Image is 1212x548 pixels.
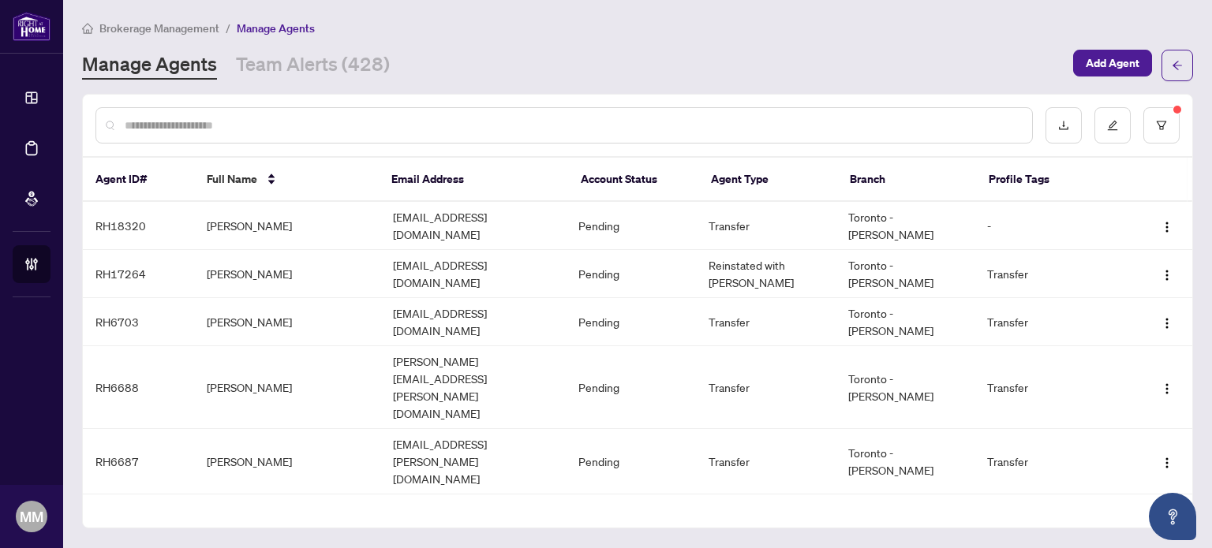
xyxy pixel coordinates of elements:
img: Logo [1161,382,1173,395]
td: [PERSON_NAME] [194,250,380,298]
span: MM [20,505,43,527]
td: Pending [566,250,696,298]
td: [PERSON_NAME] [194,202,380,250]
button: Logo [1154,213,1180,238]
button: filter [1143,107,1180,144]
img: logo [13,12,50,41]
td: Transfer [974,429,1132,494]
td: [EMAIL_ADDRESS][DOMAIN_NAME] [380,298,567,346]
td: Pending [566,202,696,250]
td: Transfer [696,202,836,250]
span: Brokerage Management [99,21,219,35]
td: [PERSON_NAME] [194,298,380,346]
th: Agent ID# [83,158,194,202]
th: Agent Type [698,158,837,202]
td: RH6688 [83,346,194,429]
img: Logo [1161,317,1173,330]
td: [EMAIL_ADDRESS][DOMAIN_NAME] [380,250,567,298]
button: Add Agent [1073,50,1152,76]
td: RH6703 [83,298,194,346]
button: Logo [1154,261,1180,286]
td: Transfer [974,346,1132,429]
th: Profile Tags [976,158,1133,202]
td: RH18320 [83,202,194,250]
td: Toronto - [PERSON_NAME] [836,298,975,346]
td: Pending [566,429,696,494]
a: Team Alerts (428) [236,51,390,80]
td: Toronto - [PERSON_NAME] [836,202,975,250]
li: / [226,19,230,37]
a: Manage Agents [82,51,217,80]
td: Transfer [974,298,1132,346]
span: download [1058,120,1069,131]
td: Transfer [696,429,836,494]
td: Transfer [696,298,836,346]
td: Toronto - [PERSON_NAME] [836,250,975,298]
td: Reinstated with [PERSON_NAME] [696,250,836,298]
span: Add Agent [1086,50,1139,76]
th: Email Address [379,158,568,202]
td: - [974,202,1132,250]
th: Full Name [194,158,380,202]
button: Logo [1154,449,1180,474]
td: [PERSON_NAME] [194,346,380,429]
td: [PERSON_NAME][EMAIL_ADDRESS][PERSON_NAME][DOMAIN_NAME] [380,346,567,429]
span: Manage Agents [237,21,315,35]
img: Logo [1161,457,1173,469]
td: Toronto - [PERSON_NAME] [836,346,975,429]
button: Open asap [1149,493,1196,540]
th: Branch [837,158,976,202]
img: Logo [1161,221,1173,233]
button: download [1046,107,1082,144]
button: edit [1094,107,1131,144]
span: edit [1107,120,1118,131]
img: Logo [1161,269,1173,281]
span: home [82,23,93,34]
span: arrow-left [1172,60,1183,71]
td: Pending [566,298,696,346]
th: Account Status [568,158,698,202]
td: Toronto - [PERSON_NAME] [836,429,975,494]
td: RH17264 [83,250,194,298]
td: [PERSON_NAME] [194,429,380,494]
td: [EMAIL_ADDRESS][DOMAIN_NAME] [380,202,567,250]
span: Full Name [207,170,257,188]
td: Pending [566,346,696,429]
button: Logo [1154,375,1180,400]
td: [EMAIL_ADDRESS][PERSON_NAME][DOMAIN_NAME] [380,429,567,494]
td: Transfer [696,346,836,429]
button: Logo [1154,309,1180,334]
td: RH6687 [83,429,194,494]
span: filter [1156,120,1167,131]
td: Transfer [974,250,1132,298]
